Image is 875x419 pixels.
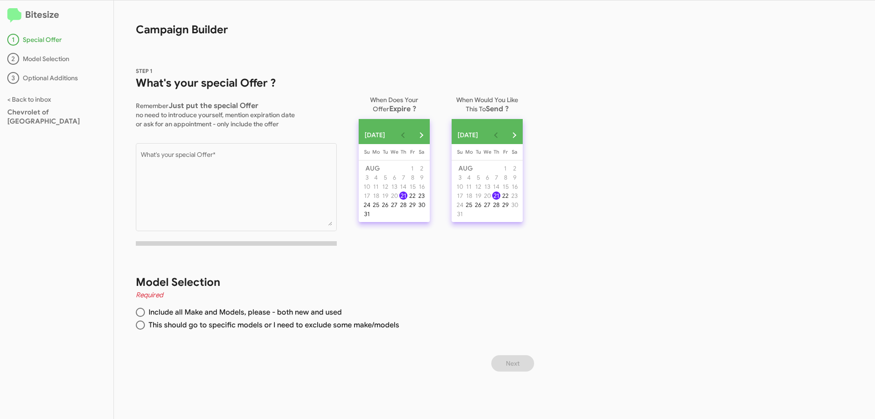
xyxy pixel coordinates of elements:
[363,201,371,209] div: 24
[417,182,426,191] button: August 16, 2025
[456,182,464,191] div: 10
[359,92,430,114] p: When Does Your Offer
[455,164,501,173] td: AUG
[381,182,389,191] div: 12
[455,182,464,191] button: August 10, 2025
[362,173,371,182] button: August 3, 2025
[455,209,464,218] button: August 31, 2025
[136,76,337,90] h1: What's your special Offer ?
[506,355,520,372] span: Next
[417,191,426,200] button: August 23, 2025
[362,209,371,218] button: August 31, 2025
[381,182,390,191] button: August 12, 2025
[7,108,106,126] div: Chevrolet of [GEOGRAPHIC_DATA]
[408,173,417,182] button: August 8, 2025
[412,126,430,144] button: Next month
[381,173,390,182] button: August 5, 2025
[7,8,21,23] img: logo-minimal.svg
[464,200,474,209] button: August 25, 2025
[7,34,106,46] div: Special Offer
[456,210,464,218] div: 31
[408,182,417,191] button: August 15, 2025
[474,191,483,200] button: August 19, 2025
[456,173,464,181] div: 3
[458,127,478,143] span: [DATE]
[362,182,371,191] button: August 10, 2025
[465,149,473,155] span: Mo
[501,173,510,181] div: 8
[474,201,482,209] div: 26
[399,201,407,209] div: 28
[483,173,491,181] div: 6
[465,182,473,191] div: 11
[390,182,399,191] button: August 13, 2025
[483,201,491,209] div: 27
[408,164,417,173] button: August 1, 2025
[363,210,371,218] div: 31
[408,191,417,200] button: August 22, 2025
[7,72,106,84] div: Optional Additions
[372,201,380,209] div: 25
[464,191,474,200] button: August 18, 2025
[7,95,51,103] a: < Back to inbox
[372,191,380,200] div: 18
[455,200,464,209] button: August 24, 2025
[417,173,426,182] button: August 9, 2025
[417,201,426,209] div: 30
[474,173,483,182] button: August 5, 2025
[136,98,337,129] p: Remember no need to introduce yourself, mention expiration date or ask for an appointment - only ...
[417,200,426,209] button: August 30, 2025
[455,191,464,200] button: August 17, 2025
[474,182,483,191] button: August 12, 2025
[501,201,510,209] div: 29
[390,201,398,209] div: 27
[371,200,381,209] button: August 25, 2025
[492,201,500,209] div: 28
[390,200,399,209] button: August 27, 2025
[484,149,491,155] span: We
[390,182,398,191] div: 13
[399,182,408,191] button: August 14, 2025
[510,200,519,209] button: August 30, 2025
[390,191,399,200] button: August 20, 2025
[492,173,501,182] button: August 7, 2025
[483,191,491,200] div: 20
[389,104,416,114] span: Expire ?
[381,173,389,181] div: 5
[399,200,408,209] button: August 28, 2025
[474,173,482,181] div: 5
[7,8,106,23] h2: Bitesize
[492,173,500,181] div: 7
[483,200,492,209] button: August 27, 2025
[399,173,407,181] div: 7
[510,164,519,172] div: 2
[492,191,500,200] div: 21
[410,149,415,155] span: Fr
[7,72,19,84] div: 3
[7,53,19,65] div: 2
[7,53,106,65] div: Model Selection
[464,173,474,182] button: August 4, 2025
[390,173,399,182] button: August 6, 2025
[503,149,508,155] span: Fr
[358,126,394,144] button: Choose month and year
[501,164,510,173] button: August 1, 2025
[399,173,408,182] button: August 7, 2025
[365,127,385,143] span: [DATE]
[501,182,510,191] button: August 15, 2025
[464,182,474,191] button: August 11, 2025
[505,126,523,144] button: Next month
[483,173,492,182] button: August 6, 2025
[399,191,408,200] button: August 21, 2025
[408,182,417,191] div: 15
[419,149,424,155] span: Sa
[483,182,491,191] div: 13
[363,191,371,200] div: 17
[491,355,534,372] button: Next
[408,201,417,209] div: 29
[394,126,412,144] button: Previous month
[510,173,519,181] div: 9
[452,92,523,114] p: When Would You Like This To
[510,182,519,191] div: 16
[371,182,381,191] button: August 11, 2025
